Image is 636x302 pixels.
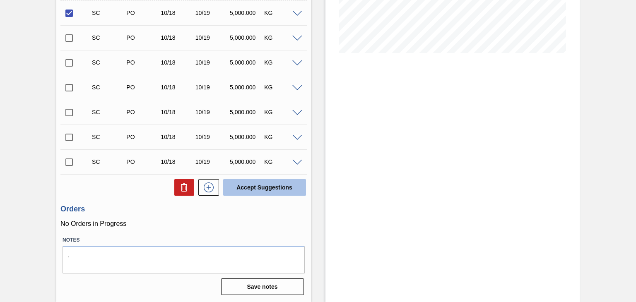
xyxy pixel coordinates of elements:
textarea: . [63,246,304,273]
div: 5,000.000 [228,109,265,115]
div: Purchase order [124,84,162,91]
div: Suggestion Created [90,134,128,140]
button: Accept Suggestions [223,179,306,196]
div: Purchase order [124,34,162,41]
div: Suggestion Created [90,109,128,115]
div: 10/18/2025 [159,134,197,140]
div: 10/18/2025 [159,34,197,41]
button: Save notes [221,278,304,295]
div: 10/19/2025 [193,134,231,140]
div: Suggestion Created [90,158,128,165]
div: Suggestion Created [90,59,128,66]
div: 10/19/2025 [193,109,231,115]
div: 10/19/2025 [193,10,231,16]
div: KG [262,158,300,165]
div: 10/18/2025 [159,109,197,115]
div: 10/18/2025 [159,158,197,165]
div: Suggestion Created [90,84,128,91]
p: No Orders in Progress [60,220,306,228]
div: 10/19/2025 [193,84,231,91]
div: Purchase order [124,10,162,16]
div: KG [262,134,300,140]
div: 10/18/2025 [159,59,197,66]
div: 10/18/2025 [159,84,197,91]
div: New suggestion [194,179,219,196]
div: 5,000.000 [228,59,265,66]
div: Purchase order [124,109,162,115]
div: KG [262,109,300,115]
div: 10/19/2025 [193,158,231,165]
div: Delete Suggestions [170,179,194,196]
div: 5,000.000 [228,10,265,16]
div: Accept Suggestions [219,178,307,197]
h3: Orders [60,205,306,213]
div: KG [262,59,300,66]
div: 5,000.000 [228,134,265,140]
div: 5,000.000 [228,84,265,91]
div: 10/19/2025 [193,59,231,66]
div: Suggestion Created [90,10,128,16]
div: 5,000.000 [228,34,265,41]
div: KG [262,34,300,41]
div: KG [262,84,300,91]
div: 10/18/2025 [159,10,197,16]
div: Purchase order [124,59,162,66]
div: KG [262,10,300,16]
label: Notes [63,234,304,246]
div: 10/19/2025 [193,34,231,41]
div: Purchase order [124,158,162,165]
div: Suggestion Created [90,34,128,41]
div: Purchase order [124,134,162,140]
div: 5,000.000 [228,158,265,165]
